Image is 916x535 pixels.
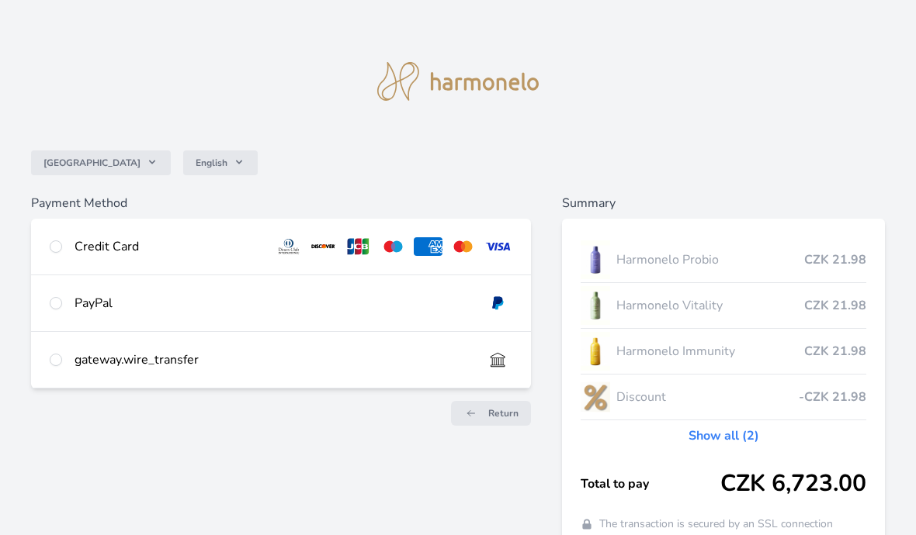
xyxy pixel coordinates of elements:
[804,250,866,269] span: CZK 21.98
[344,237,373,256] img: jcb.svg
[449,237,477,256] img: mc.svg
[581,475,720,493] span: Total to pay
[616,388,799,406] span: Discount
[75,237,262,256] div: Credit Card
[43,157,141,169] span: [GEOGRAPHIC_DATA]
[379,237,408,256] img: maestro.svg
[484,294,512,312] img: paypal.svg
[616,296,804,315] span: Harmonelo Vitality
[720,470,866,498] span: CZK 6,723.00
[484,350,512,369] img: bankTransfer_IBAN.svg
[616,250,804,269] span: Harmonelo Probio
[804,296,866,315] span: CZK 21.98
[275,237,304,256] img: diners.svg
[183,150,258,175] button: English
[484,237,512,256] img: visa.svg
[581,240,610,279] img: CLEAN_PROBIO_se_stinem_x-lo.jpg
[581,378,610,416] img: discount-lo.png
[689,426,759,445] a: Show all (2)
[31,150,171,175] button: [GEOGRAPHIC_DATA]
[581,286,610,325] img: CLEAN_VITALITY_se_stinem_x-lo.jpg
[309,237,338,256] img: discover.svg
[804,342,866,361] span: CZK 21.98
[799,388,866,406] span: -CZK 21.98
[488,407,519,419] span: Return
[377,62,539,101] img: logo.svg
[581,332,610,371] img: IMMUNITY_se_stinem_x-lo.jpg
[196,157,227,169] span: English
[414,237,442,256] img: amex.svg
[599,516,833,532] span: The transaction is secured by an SSL connection
[75,350,471,369] div: gateway.wire_transfer
[31,194,531,212] h6: Payment Method
[562,194,885,212] h6: Summary
[616,342,804,361] span: Harmonelo Immunity
[75,294,471,312] div: PayPal
[451,401,531,426] a: Return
